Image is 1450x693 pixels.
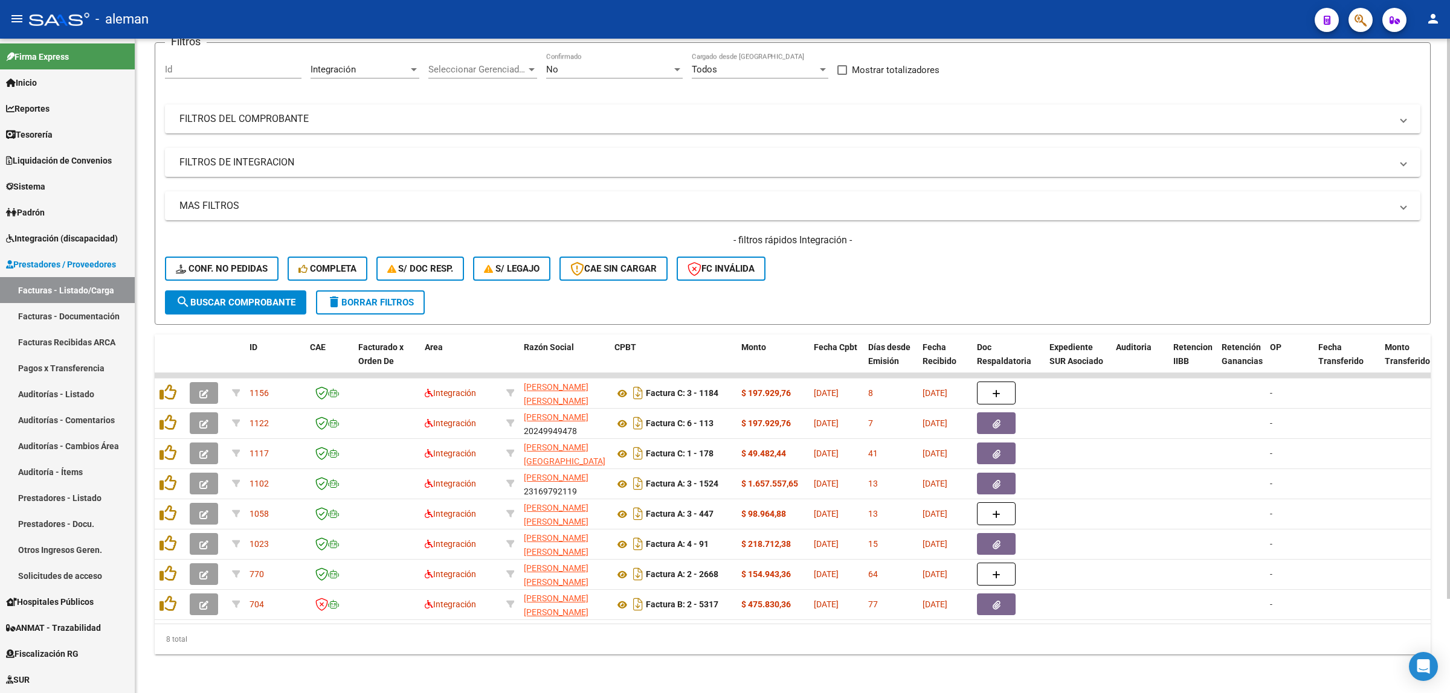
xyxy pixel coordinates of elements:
span: [DATE] [814,388,839,398]
span: - [1270,599,1272,609]
span: [DATE] [923,599,947,609]
datatable-header-cell: Fecha Transferido [1313,334,1380,388]
span: [DATE] [923,479,947,488]
datatable-header-cell: Fecha Cpbt [809,334,863,388]
datatable-header-cell: Retencion IIBB [1168,334,1217,388]
strong: Factura C: 1 - 178 [646,449,714,459]
strong: Factura C: 6 - 113 [646,419,714,429]
i: Descargar documento [630,474,646,493]
span: S/ Doc Resp. [387,263,454,274]
datatable-header-cell: Monto Transferido [1380,334,1446,388]
span: ID [250,342,257,352]
span: Conf. no pedidas [176,263,268,274]
span: 41 [868,449,878,458]
strong: $ 197.929,76 [741,418,791,428]
span: Días desde Emisión [868,342,910,366]
div: 8 total [155,624,1431,654]
span: Inicio [6,76,37,89]
span: Prestadores / Proveedores [6,258,116,271]
span: [DATE] [814,569,839,579]
span: 77 [868,599,878,609]
mat-icon: delete [327,295,341,309]
span: [DATE] [923,569,947,579]
span: 1122 [250,418,269,428]
span: Seleccionar Gerenciador [428,64,526,75]
span: Area [425,342,443,352]
strong: Factura A: 2 - 2668 [646,570,718,580]
span: Liquidación de Convenios [6,154,112,167]
span: Buscar Comprobante [176,297,295,308]
strong: $ 154.943,36 [741,569,791,579]
span: Fecha Recibido [923,342,956,366]
mat-expansion-panel-header: FILTROS DE INTEGRACION [165,148,1420,177]
span: Sistema [6,180,45,193]
span: - [1270,509,1272,519]
span: Retención Ganancias [1222,342,1263,366]
span: SUR [6,673,30,686]
span: [DATE] [814,509,839,519]
span: Integración [425,569,476,579]
span: [PERSON_NAME] [PERSON_NAME] [524,563,588,587]
span: [DATE] [814,418,839,428]
span: - [1270,569,1272,579]
span: Firma Express [6,50,69,63]
strong: Factura A: 4 - 91 [646,540,709,549]
span: Monto Transferido [1385,342,1430,366]
span: [DATE] [923,449,947,458]
span: ANMAT - Trazabilidad [6,621,101,634]
mat-panel-title: MAS FILTROS [179,199,1391,212]
h3: Filtros [165,33,207,50]
div: 23169792119 [524,471,605,496]
span: Todos [692,64,717,75]
strong: $ 475.830,36 [741,599,791,609]
span: Razón Social [524,342,574,352]
span: 15 [868,539,878,549]
button: CAE SIN CARGAR [559,257,668,281]
span: [DATE] [923,509,947,519]
strong: Factura B: 2 - 5317 [646,600,718,610]
span: [DATE] [923,539,947,549]
i: Descargar documento [630,414,646,433]
datatable-header-cell: Expediente SUR Asociado [1045,334,1111,388]
button: Completa [288,257,367,281]
div: 27406414103 [524,441,605,466]
datatable-header-cell: Facturado x Orden De [353,334,420,388]
i: Descargar documento [630,444,646,463]
span: - [1270,388,1272,398]
span: Facturado x Orden De [358,342,404,366]
span: - aleman [95,6,149,33]
div: 30710427727 [524,592,605,617]
i: Descargar documento [630,504,646,523]
span: Reportes [6,102,50,115]
span: 1023 [250,539,269,549]
span: 64 [868,569,878,579]
span: S/ legajo [484,263,540,274]
span: 13 [868,509,878,519]
strong: Factura C: 3 - 1184 [646,389,718,398]
span: Tesorería [6,128,53,141]
datatable-header-cell: ID [245,334,305,388]
span: No [546,64,558,75]
span: Fiscalización RG [6,647,79,660]
span: [DATE] [814,449,839,458]
span: Hospitales Públicos [6,595,94,608]
i: Descargar documento [630,383,646,403]
span: [DATE] [814,479,839,488]
span: [DATE] [923,388,947,398]
datatable-header-cell: OP [1265,334,1313,388]
strong: $ 1.657.557,65 [741,479,798,488]
div: 20249949478 [524,410,605,436]
span: Completa [298,263,356,274]
span: - [1270,539,1272,549]
span: [PERSON_NAME] [PERSON_NAME] [524,593,588,617]
button: Conf. no pedidas [165,257,279,281]
span: [DATE] [923,418,947,428]
span: - [1270,418,1272,428]
div: 27179940510 [524,501,605,526]
span: Padrón [6,206,45,219]
span: Integración [425,539,476,549]
button: Buscar Comprobante [165,290,306,315]
datatable-header-cell: Fecha Recibido [918,334,972,388]
span: Borrar Filtros [327,297,414,308]
span: [PERSON_NAME] [PERSON_NAME] [524,382,588,406]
